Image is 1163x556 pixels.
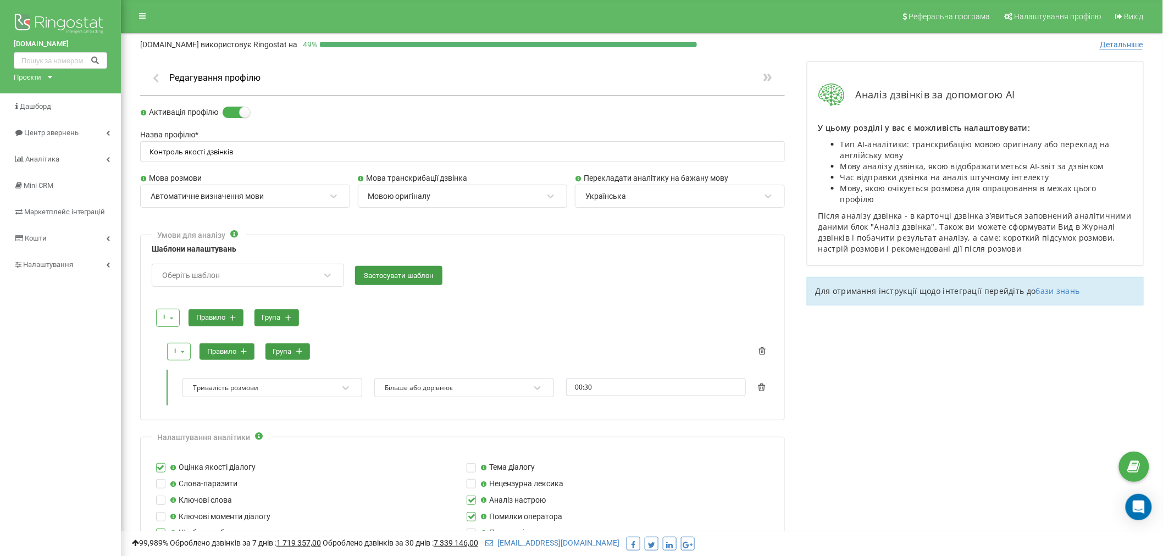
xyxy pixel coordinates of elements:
[162,271,220,279] div: Оберіть шаблон
[170,462,256,474] label: Оцінка якості діалогу
[840,183,1132,205] li: Мову, якою очікується розмова для опрацювання в межах цього профілю
[1126,494,1152,520] div: Open Intercom Messenger
[14,11,107,38] img: Ringostat logo
[485,538,619,547] a: [EMAIL_ADDRESS][DOMAIN_NAME]
[385,383,453,392] div: Більше або дорівнює
[157,432,250,443] div: Налаштування аналітики
[20,102,51,110] span: Дашборд
[1015,12,1101,21] span: Налаштування профілю
[169,73,261,83] h1: Редагування профілю
[140,173,350,185] label: Мова розмови
[189,309,243,326] button: правило
[480,494,546,507] label: Аналіз настрою
[840,172,1132,183] li: Час відправки дзвінка на аналіз штучному інтелекту
[14,71,41,82] div: Проєкти
[368,191,431,201] div: Мовою оригіналу
[297,39,320,50] p: 49 %
[840,161,1132,172] li: Мову аналізу дзвінка, якою відображатиметься AI-звіт за дзвінком
[1036,286,1080,296] a: бази знань
[818,84,1132,106] div: Аналіз дзвінків за допомогою AI
[480,511,562,523] label: Помилки оператора
[24,129,79,137] span: Центр звернень
[170,478,237,490] label: Слова-паразити
[14,52,107,69] input: Пошук за номером
[909,12,990,21] span: Реферальна програма
[254,309,299,326] button: група
[575,173,785,185] label: Перекладати аналітику на бажану мову
[840,139,1132,161] li: Тип AI-аналітики: транскрибацію мовою оригіналу або переклад на англійську мову
[818,210,1132,254] p: Після аналізу дзвінка - в карточці дзвінка зʼявиться заповнений аналітичними даними блок "Аналіз ...
[816,286,1135,297] p: Для отримання інструкції щодо інтеграції перейдіть до
[132,538,168,547] span: 99,989%
[585,191,626,201] div: Українська
[25,234,47,242] span: Кошти
[25,155,59,163] span: Аналiтика
[358,173,568,185] label: Мова транскрибації дзвінка
[140,107,218,119] label: Активація профілю
[1100,40,1143,49] span: Детальніше
[151,191,264,201] div: Автоматичне визначення мови
[152,243,773,255] label: Шаблони налаштувань
[14,38,107,49] a: [DOMAIN_NAME]
[140,141,785,163] input: Назва профілю
[24,208,105,216] span: Маркетплейс інтеграцій
[163,312,165,322] div: і
[818,123,1132,134] p: У цьому розділі у вас є можливість налаштовувати:
[323,538,478,547] span: Оброблено дзвінків за 30 днів :
[140,129,785,141] label: Назва профілю *
[566,378,746,396] input: 00:00
[200,343,254,360] button: правило
[140,39,297,50] p: [DOMAIN_NAME]
[157,230,225,241] div: Умови для аналізу
[434,538,478,547] u: 7 339 146,00
[23,260,73,269] span: Налаштування
[480,462,535,474] label: Тема діалогу
[170,511,270,523] label: Ключові моменти діалогу
[170,538,321,547] span: Оброблено дзвінків за 7 днів :
[1125,12,1144,21] span: Вихід
[193,383,258,392] div: Тривалість розмови
[170,494,232,507] label: Ключові слова
[265,343,310,360] button: група
[355,266,442,285] button: Застосувати шаблон
[24,181,53,190] span: Mini CRM
[170,527,232,539] label: Що було добре
[276,538,321,547] u: 1 719 357,00
[174,346,176,356] div: і
[201,40,297,49] span: використовує Ringostat на
[480,527,548,539] label: Подальші кроки
[480,478,563,490] label: Нецензурна лексика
